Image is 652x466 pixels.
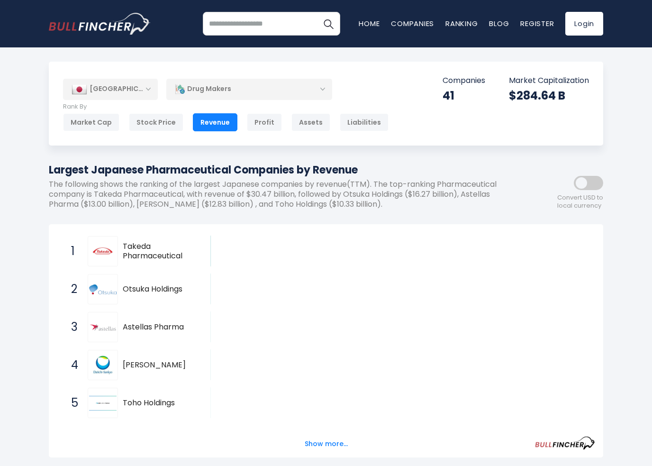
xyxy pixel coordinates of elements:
div: Revenue [193,113,237,131]
span: Otsuka Holdings [123,284,194,294]
span: Takeda Pharmaceutical [123,242,194,262]
button: Search [317,12,340,36]
a: Home [359,18,380,28]
a: Register [520,18,554,28]
div: Stock Price [129,113,183,131]
p: Market Capitalization [509,76,589,86]
div: Liabilities [340,113,389,131]
div: [GEOGRAPHIC_DATA] [63,79,158,100]
a: Ranking [445,18,478,28]
div: Assets [291,113,330,131]
a: Blog [489,18,509,28]
img: Toho Holdings [89,396,117,410]
span: 2 [66,281,76,297]
span: Convert USD to local currency [557,194,603,210]
span: 5 [66,395,76,411]
span: Toho Holdings [123,398,194,408]
h1: Largest Japanese Pharmaceutical Companies by Revenue [49,162,518,178]
div: Drug Makers [166,78,332,100]
div: Profit [247,113,282,131]
img: Astellas Pharma [89,324,117,331]
div: 41 [443,88,485,103]
span: [PERSON_NAME] [123,360,194,370]
p: The following shows the ranking of the largest Japanese companies by revenue(TTM). The top-rankin... [49,180,518,209]
span: 3 [66,319,76,335]
span: 4 [66,357,76,373]
a: Login [565,12,603,36]
a: Go to homepage [49,13,151,35]
span: Astellas Pharma [123,322,194,332]
div: Market Cap [63,113,119,131]
a: Companies [391,18,434,28]
p: Companies [443,76,485,86]
img: bullfincher logo [49,13,151,35]
span: 1 [66,243,76,259]
img: Daiichi Sankyo [89,351,117,379]
img: Otsuka Holdings [89,284,117,295]
button: Show more... [299,436,353,452]
div: $284.64 B [509,88,589,103]
p: Rank By [63,103,389,111]
img: Takeda Pharmaceutical [89,238,117,265]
